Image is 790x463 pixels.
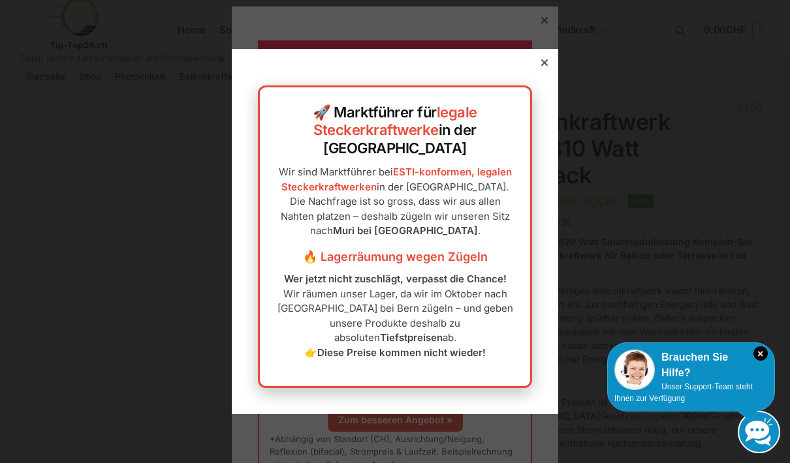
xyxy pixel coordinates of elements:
strong: Wer jetzt nicht zuschlägt, verpasst die Chance! [284,273,507,285]
h2: 🚀 Marktführer für in der [GEOGRAPHIC_DATA] [273,104,517,158]
strong: Muri bei [GEOGRAPHIC_DATA] [333,224,478,237]
strong: Diese Preise kommen nicht wieder! [317,346,486,359]
img: Customer service [614,350,655,390]
a: ESTI-konformen, legalen Steckerkraftwerken [281,166,512,193]
span: Unser Support-Team steht Ihnen zur Verfügung [614,382,753,403]
h3: 🔥 Lagerräumung wegen Zügeln [273,248,517,265]
i: Schließen [753,346,768,361]
a: legale Steckerkraftwerke [313,104,477,139]
p: Wir räumen unser Lager, da wir im Oktober nach [GEOGRAPHIC_DATA] bei Bern zügeln – und geben unse... [273,272,517,360]
strong: Tiefstpreisen [380,331,443,344]
div: Brauchen Sie Hilfe? [614,350,768,381]
p: Wir sind Marktführer bei in der [GEOGRAPHIC_DATA]. Die Nachfrage ist so gross, dass wir aus allen... [273,165,517,239]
